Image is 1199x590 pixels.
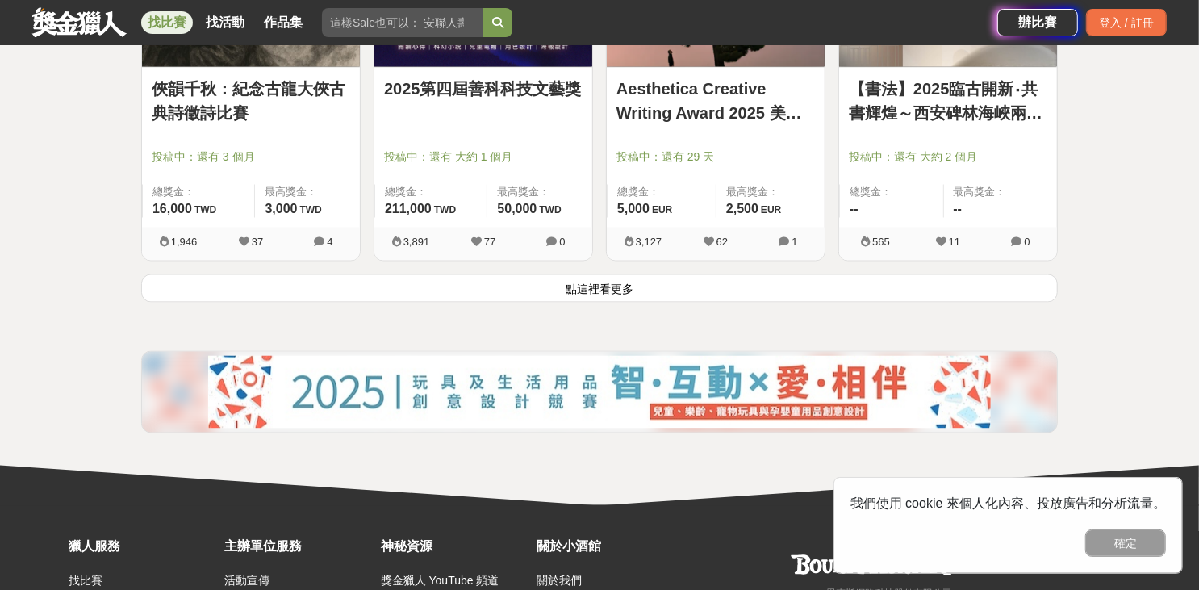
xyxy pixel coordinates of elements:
span: 投稿中：還有 29 天 [616,149,815,166]
span: 最高獎金： [954,185,1048,201]
span: 最高獎金： [265,185,350,201]
span: TWD [300,205,322,216]
span: 0 [559,236,565,249]
span: 總獎金： [385,185,477,201]
span: 2,500 [726,203,758,216]
a: 活動宣傳 [224,575,269,588]
span: TWD [539,205,561,216]
span: TWD [194,205,216,216]
span: 11 [949,236,960,249]
div: 登入 / 註冊 [1086,9,1167,36]
button: 確定 [1085,529,1166,557]
span: 最高獎金： [726,185,815,201]
span: 投稿中：還有 大約 2 個月 [849,149,1047,166]
span: 投稿中：還有 大約 1 個月 [384,149,583,166]
a: 2025第四屆善科科技文藝獎 [384,77,583,102]
span: 16,000 [152,203,192,216]
span: 37 [252,236,263,249]
a: 找比賽 [141,11,193,34]
img: 0b2d4a73-1f60-4eea-aee9-81a5fd7858a2.jpg [208,356,991,429]
div: 獵人服務 [69,538,216,557]
span: -- [954,203,963,216]
span: 62 [716,236,728,249]
span: 最高獎金： [497,185,583,201]
div: 關於小酒館 [537,538,684,557]
span: 3,000 [265,203,297,216]
span: 投稿中：還有 3 個月 [152,149,350,166]
a: 作品集 [257,11,309,34]
a: 【書法】2025臨古開新‧共書輝煌～西安碑林海峽兩岸臨書徵件活動 [849,77,1047,126]
span: 0 [1024,236,1030,249]
span: 565 [872,236,890,249]
a: 關於我們 [537,575,582,588]
span: 我們使用 cookie 來個人化內容、投放廣告和分析流量。 [850,496,1166,510]
a: 俠韻千秋：紀念古龍大俠古典詩徵詩比賽 [152,77,350,126]
span: 77 [484,236,495,249]
span: 1 [792,236,797,249]
span: 50,000 [497,203,537,216]
span: EUR [761,205,781,216]
span: 1,946 [171,236,198,249]
a: 辦比賽 [997,9,1078,36]
span: 4 [327,236,332,249]
span: 總獎金： [850,185,934,201]
div: 主辦單位服務 [224,538,372,557]
span: TWD [434,205,456,216]
span: -- [850,203,859,216]
span: 總獎金： [617,185,706,201]
input: 這樣Sale也可以： 安聯人壽創意銷售法募集 [322,8,483,37]
span: 5,000 [617,203,650,216]
a: Aesthetica Creative Writing Award 2025 美學創意寫作獎 [616,77,815,126]
a: 獎金獵人 YouTube 頻道 [381,575,499,588]
span: 3,891 [403,236,430,249]
a: 找比賽 [69,575,102,588]
span: 總獎金： [152,185,244,201]
span: 211,000 [385,203,432,216]
button: 點這裡看更多 [141,274,1058,303]
div: 神秘資源 [381,538,528,557]
span: EUR [652,205,672,216]
span: 3,127 [636,236,662,249]
a: 找活動 [199,11,251,34]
